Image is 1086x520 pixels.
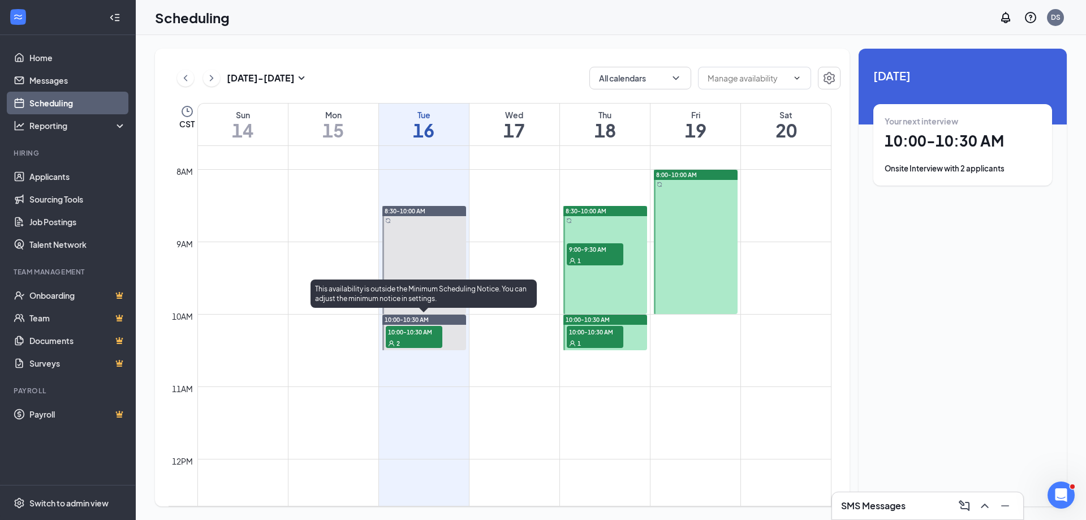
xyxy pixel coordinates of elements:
svg: ChevronDown [792,74,801,83]
h1: 10:00 - 10:30 AM [885,131,1041,151]
svg: Notifications [999,11,1012,24]
div: Sat [741,109,831,121]
div: Tue [379,109,469,121]
svg: User [569,340,576,347]
div: Reporting [29,120,127,131]
div: Payroll [14,386,124,396]
span: 8:30-10:00 AM [385,207,425,215]
span: 10:00-10:30 AM [385,316,429,324]
button: ChevronRight [203,70,220,87]
svg: User [388,340,395,347]
svg: ChevronRight [206,71,217,85]
button: All calendarsChevronDown [589,67,691,89]
a: September 18, 2025 [560,104,650,145]
span: 2 [397,339,400,347]
h1: 14 [198,121,288,140]
h1: 18 [560,121,650,140]
h3: SMS Messages [841,500,906,512]
svg: SmallChevronDown [295,71,308,85]
div: Fri [650,109,740,121]
svg: Sync [657,182,662,187]
div: Mon [288,109,378,121]
a: Scheduling [29,92,126,114]
a: September 19, 2025 [650,104,740,145]
div: 12pm [170,455,195,467]
button: ChevronLeft [177,70,194,87]
span: 10:00-10:30 AM [566,316,610,324]
svg: ChevronLeft [180,71,191,85]
span: 8:30-10:00 AM [566,207,606,215]
h3: [DATE] - [DATE] [227,72,295,84]
svg: Sync [566,218,572,224]
h1: Scheduling [155,8,230,27]
svg: ComposeMessage [958,499,971,513]
svg: ChevronDown [670,72,682,84]
h1: 16 [379,121,469,140]
a: PayrollCrown [29,403,126,426]
span: [DATE] [873,67,1052,84]
svg: Settings [822,71,836,85]
svg: Settings [14,497,25,509]
button: ChevronUp [976,497,994,515]
a: Talent Network [29,233,126,256]
div: Team Management [14,267,124,277]
input: Manage availability [708,72,788,84]
a: DocumentsCrown [29,329,126,352]
span: 8:00-10:00 AM [656,171,697,179]
svg: ChevronUp [978,499,992,513]
div: Hiring [14,148,124,158]
div: 9am [174,238,195,250]
div: Your next interview [885,115,1041,127]
a: September 14, 2025 [198,104,288,145]
svg: Analysis [14,120,25,131]
svg: QuestionInfo [1024,11,1037,24]
button: ComposeMessage [955,497,973,515]
div: Thu [560,109,650,121]
a: TeamCrown [29,307,126,329]
a: September 20, 2025 [741,104,831,145]
div: Switch to admin view [29,497,109,509]
a: September 15, 2025 [288,104,378,145]
button: Settings [818,67,841,89]
svg: Collapse [109,12,120,23]
div: This availability is outside the Minimum Scheduling Notice. You can adjust the minimum notice in ... [311,280,537,308]
h1: 20 [741,121,831,140]
h1: 15 [288,121,378,140]
span: 1 [578,257,581,265]
a: SurveysCrown [29,352,126,375]
a: OnboardingCrown [29,284,126,307]
h1: 19 [650,121,740,140]
svg: Sync [385,218,391,224]
button: Minimize [996,497,1014,515]
span: 1 [578,339,581,347]
span: CST [179,118,195,130]
a: Sourcing Tools [29,188,126,210]
a: September 17, 2025 [469,104,559,145]
a: Messages [29,69,126,92]
div: Onsite Interview with 2 applicants [885,163,1041,174]
svg: WorkstreamLogo [12,11,24,23]
div: DS [1051,12,1061,22]
div: 10am [170,310,195,323]
svg: User [569,257,576,264]
iframe: Intercom live chat [1048,482,1075,509]
span: 10:00-10:30 AM [567,326,623,337]
a: September 16, 2025 [379,104,469,145]
div: Wed [469,109,559,121]
div: 8am [174,165,195,178]
a: Applicants [29,165,126,188]
svg: Minimize [998,499,1012,513]
h1: 17 [469,121,559,140]
svg: Clock [180,105,194,118]
div: Sun [198,109,288,121]
a: Job Postings [29,210,126,233]
span: 10:00-10:30 AM [386,326,442,337]
div: 11am [170,383,195,395]
a: Home [29,46,126,69]
span: 9:00-9:30 AM [567,243,623,255]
